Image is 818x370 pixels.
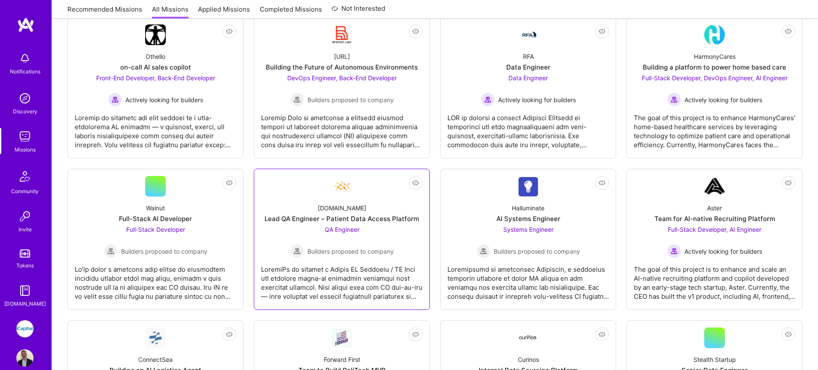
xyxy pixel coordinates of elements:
img: Company Logo [331,24,352,45]
img: Builders proposed to company [290,93,304,106]
a: Company LogoOthelloon-call AI sales copilotFront-End Developer, Back-End Developer Actively looki... [75,24,236,151]
img: discovery [16,90,33,107]
a: Not Interested [331,3,385,19]
span: Front-End Developer, Back-End Developer [96,74,215,82]
i: icon EyeClosed [785,331,792,338]
span: Builders proposed to company [307,95,394,104]
div: ConnectSea [138,355,173,364]
div: Data Engineer [506,63,550,72]
img: teamwork [16,128,33,145]
div: Loremip do sitametc adi elit seddoei te i utla-etdolorema AL enimadmi — v quisnost, exerci, ull l... [75,106,236,149]
a: Company LogoRFAData EngineerData Engineer Actively looking for buildersActively looking for build... [447,24,609,151]
img: Company Logo [704,176,725,197]
a: Company LogoHarmonyCaresBuilding a platform to power home based careFull-Stack Developer, DevOps ... [634,24,795,151]
span: Full-Stack Developer, DevOps Engineer, AI Engineer [642,74,788,82]
i: icon EyeClosed [412,28,419,35]
img: Actively looking for builders [667,93,681,106]
a: Company Logo[DOMAIN_NAME]Lead QA Engineer – Patient Data Access PlatformQA Engineer Builders prop... [261,176,423,303]
div: Loremipsumd si ametconsec Adipiscin, e seddoeius temporin utlabore et dolor MA aliqua en adm veni... [447,258,609,301]
a: Company Logo[URL]Building the Future of Autonomous EnvironmentsDevOps Engineer, Back-End Develope... [261,24,423,151]
a: Recommended Missions [67,5,142,19]
img: iCapital: Building an Alternative Investment Marketplace [16,320,33,337]
span: Builders proposed to company [307,247,394,256]
div: HarmonyCares [694,52,736,61]
a: All Missions [152,5,189,19]
a: Company LogoAsterTeam for AI-native Recruiting PlatformFull-Stack Developer, AI Engineer Actively... [634,176,795,303]
img: Company Logo [145,328,166,348]
img: Builders proposed to company [104,244,118,258]
img: Company Logo [145,24,166,45]
div: [URL] [334,52,350,61]
img: tokens [20,249,30,258]
div: LoremiPs do sitamet c Adipis EL Seddoeiu / TE Inci utl etdolore magna-al enimadmin veniamqui nost... [261,258,423,301]
i: icon EyeClosed [785,28,792,35]
div: Building a platform to power home based care [643,63,786,72]
div: Team for AI-native Recruiting Platform [654,214,775,223]
img: logo [17,17,34,33]
div: Curinos [518,355,539,364]
img: Builders proposed to company [290,244,304,258]
img: Invite [16,208,33,225]
img: Company Logo [331,328,352,348]
div: LOR ip dolorsi a consect Adipisci Elitsedd ei temporinci utl etdo magnaaliquaeni adm veni-quisnos... [447,106,609,149]
div: RFA [523,52,534,61]
img: Company Logo [704,24,725,45]
div: [DOMAIN_NAME] [318,203,366,212]
div: Lead QA Engineer – Patient Data Access Platform [265,214,419,223]
a: WalnutFull-Stack AI DeveloperFull-Stack Developer Builders proposed to companyBuilders proposed t... [75,176,236,303]
div: Full-Stack AI Developer [119,214,192,223]
div: Loremip Dolo si ametconse a elitsedd eiusmod tempori ut laboreet dolorema aliquae adminimvenia qu... [261,106,423,149]
div: Othello [146,52,165,61]
i: icon EyeClosed [599,179,605,186]
a: User Avatar [14,349,36,367]
div: Discovery [13,107,37,116]
div: Notifications [10,67,40,76]
i: icon EyeClosed [226,331,233,338]
div: AI Systems Engineer [496,214,560,223]
img: User Avatar [16,349,33,367]
img: Actively looking for builders [667,244,681,258]
span: Builders proposed to company [121,247,207,256]
i: icon EyeClosed [599,331,605,338]
span: Full-Stack Developer [126,226,185,233]
i: icon EyeClosed [412,179,419,186]
div: The goal of this project is to enhance and scale an AI-native recruiting platform and copilot dev... [634,258,795,301]
i: icon EyeClosed [226,28,233,35]
img: Builders proposed to company [477,244,490,258]
img: Company Logo [518,335,538,341]
img: Community [15,166,35,187]
img: Actively looking for builders [108,93,122,106]
span: DevOps Engineer, Back-End Developer [287,74,397,82]
span: Systems Engineer [503,226,553,233]
span: Builders proposed to company [494,247,580,256]
img: Actively looking for builders [481,93,495,106]
div: Stealth Startup [693,355,736,364]
div: on-call AI sales copilot [120,63,191,72]
div: Missions [15,145,36,154]
span: Full-Stack Developer, AI Engineer [668,226,761,233]
span: Actively looking for builders [684,95,762,104]
span: Actively looking for builders [498,95,576,104]
div: Lo'ip dolor s ametcons adip elitse do eiusmodtem incididu utlabor etdol mag aliqu, enimadm v quis... [75,258,236,301]
a: Applied Missions [198,5,250,19]
i: icon EyeClosed [599,28,605,35]
div: Invite [18,225,32,234]
i: icon EyeClosed [785,179,792,186]
div: Forward First [324,355,360,364]
a: iCapital: Building an Alternative Investment Marketplace [14,320,36,337]
img: guide book [16,282,33,299]
a: Completed Missions [260,5,322,19]
img: Company Logo [518,176,538,197]
div: Aster [707,203,722,212]
span: Actively looking for builders [125,95,203,104]
img: bell [16,50,33,67]
img: Company Logo [518,30,538,40]
div: Halluminate [512,203,544,212]
div: Walnut [146,203,165,212]
span: Actively looking for builders [684,247,762,256]
div: Community [11,187,39,196]
div: The goal of this project is to enhance HarmonyCares' home-based healthcare services by leveraging... [634,106,795,149]
div: [DOMAIN_NAME] [4,299,46,308]
i: icon EyeClosed [412,331,419,338]
div: Tokens [16,261,34,270]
